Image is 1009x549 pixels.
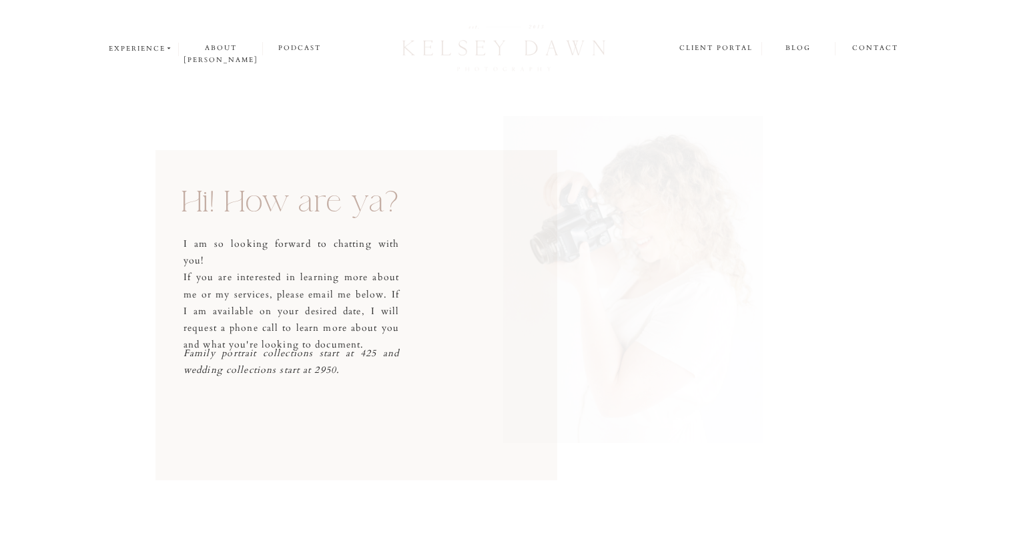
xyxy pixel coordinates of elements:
h1: Hi! How are ya? [182,187,403,230]
a: contact [852,42,899,55]
p: I am so looking forward to chatting with you! If you are interested in learning more about me or ... [184,235,399,337]
a: about [PERSON_NAME] [179,42,262,55]
a: client portal [679,42,755,56]
i: Family portrait collections start at 425 and wedding collections start at 2950. [184,347,399,376]
a: blog [761,42,834,55]
a: podcast [263,42,336,55]
a: experience [109,43,174,55]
